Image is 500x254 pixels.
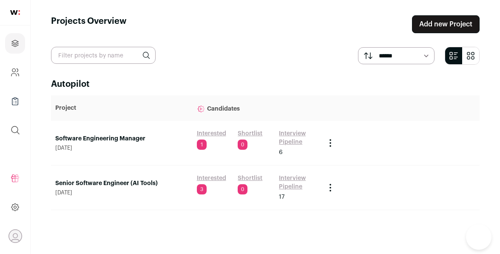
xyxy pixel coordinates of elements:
[55,134,188,143] a: Software Engineering Manager
[197,100,317,117] p: Candidates
[279,129,317,146] a: Interview Pipeline
[51,78,480,90] h2: Autopilot
[412,15,480,33] a: Add new Project
[197,129,226,138] a: Interested
[238,129,262,138] a: Shortlist
[238,174,262,183] a: Shortlist
[279,193,284,201] span: 17
[279,148,283,157] span: 6
[197,140,207,150] span: 1
[55,179,188,188] a: Senior Software Engineer (AI Tools)
[55,104,188,112] p: Project
[5,62,25,83] a: Company and ATS Settings
[197,174,226,183] a: Interested
[466,224,491,250] iframe: Toggle Customer Support
[5,33,25,54] a: Projects
[9,229,22,243] button: Open dropdown
[325,183,335,193] button: Project Actions
[325,138,335,148] button: Project Actions
[197,184,207,194] span: 3
[55,189,188,196] span: [DATE]
[51,47,156,64] input: Filter projects by name
[238,140,247,150] span: 0
[238,184,247,194] span: 0
[279,174,317,191] a: Interview Pipeline
[51,15,127,33] h1: Projects Overview
[5,91,25,111] a: Company Lists
[10,10,20,15] img: wellfound-shorthand-0d5821cbd27db2630d0214b213865d53afaa358527fdda9d0ea32b1df1b89c2c.svg
[55,145,188,151] span: [DATE]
